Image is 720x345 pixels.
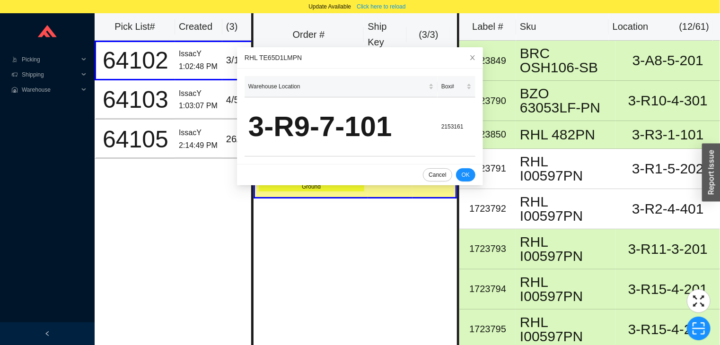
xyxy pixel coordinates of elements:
button: Cancel [423,168,452,181]
div: RHL 482PN [520,128,612,142]
div: 64102 [100,49,171,72]
span: Click here to reload [357,2,405,11]
span: Box# [441,82,465,91]
div: ( 3 / 3 ) [411,27,446,43]
th: Created [175,13,222,41]
div: 3-R10-4-301 [620,94,716,108]
div: 1723791 [463,161,512,176]
span: left [44,331,50,336]
div: RHL I00597PN [520,195,612,223]
th: Ship Key [364,13,407,57]
div: 1723792 [463,201,512,216]
div: 1723849 [463,53,512,69]
div: RHL I00597PN [520,275,612,303]
div: 3-R15-4-201 [620,322,716,336]
div: 4 / 5 [226,92,255,108]
span: close [469,54,476,61]
span: OK [462,170,470,180]
div: RHL TE65D1LMPN [245,52,475,63]
div: ( 3 ) [226,19,256,34]
div: 3-A8-5-201 [620,53,716,68]
div: BRC OSH106-SB [520,46,612,75]
th: Order # [254,13,364,57]
div: 3-R2-4-401 [620,202,716,216]
div: 3-R1-5-202 [620,162,716,176]
span: Warehouse Location [248,82,427,91]
div: 3 / 10 [226,52,255,68]
button: Close [462,47,483,68]
div: 3-R3-1-101 [620,128,716,142]
div: 64105 [100,128,171,151]
th: Label # [459,13,516,41]
td: 2153161 [438,97,475,156]
div: 1723795 [463,321,512,337]
th: Box# sortable [438,76,475,97]
span: Picking [22,52,79,67]
div: 1:02:48 PM [179,60,219,73]
button: OK [456,168,475,181]
span: scan [687,321,710,336]
div: 1723850 [463,127,512,142]
div: 3-R11-3-201 [620,242,716,256]
span: Shipping [22,67,79,82]
span: Cancel [429,170,446,180]
th: Warehouse Location sortable [245,76,438,97]
span: fullscreen [687,294,710,308]
div: 64103 [100,88,171,112]
div: IssacY [179,127,219,139]
div: 2:14:49 PM [179,139,219,152]
div: BZO 63053LF-PN [520,86,612,115]
div: RHL I00597PN [520,235,612,263]
div: 1723790 [463,93,512,109]
div: 1723794 [463,281,512,297]
button: fullscreen [687,289,711,313]
div: RHL I00597PN [520,155,612,183]
div: Ground [259,182,364,191]
div: 1:03:07 PM [179,100,219,112]
div: IssacY [179,48,219,60]
div: IssacY [179,87,219,100]
div: 1723793 [463,241,512,257]
div: 26 / 26 [226,131,255,147]
div: 3-R9-7-101 [248,103,434,150]
div: ( 12 / 61 ) [679,19,709,34]
th: Sku [516,13,609,41]
div: Location [613,19,649,34]
button: scan [687,317,711,340]
span: Warehouse [22,82,79,97]
div: 3-R15-4-201 [620,282,716,296]
th: Pick List# [95,13,175,41]
div: RHL I00597PN [520,315,612,344]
